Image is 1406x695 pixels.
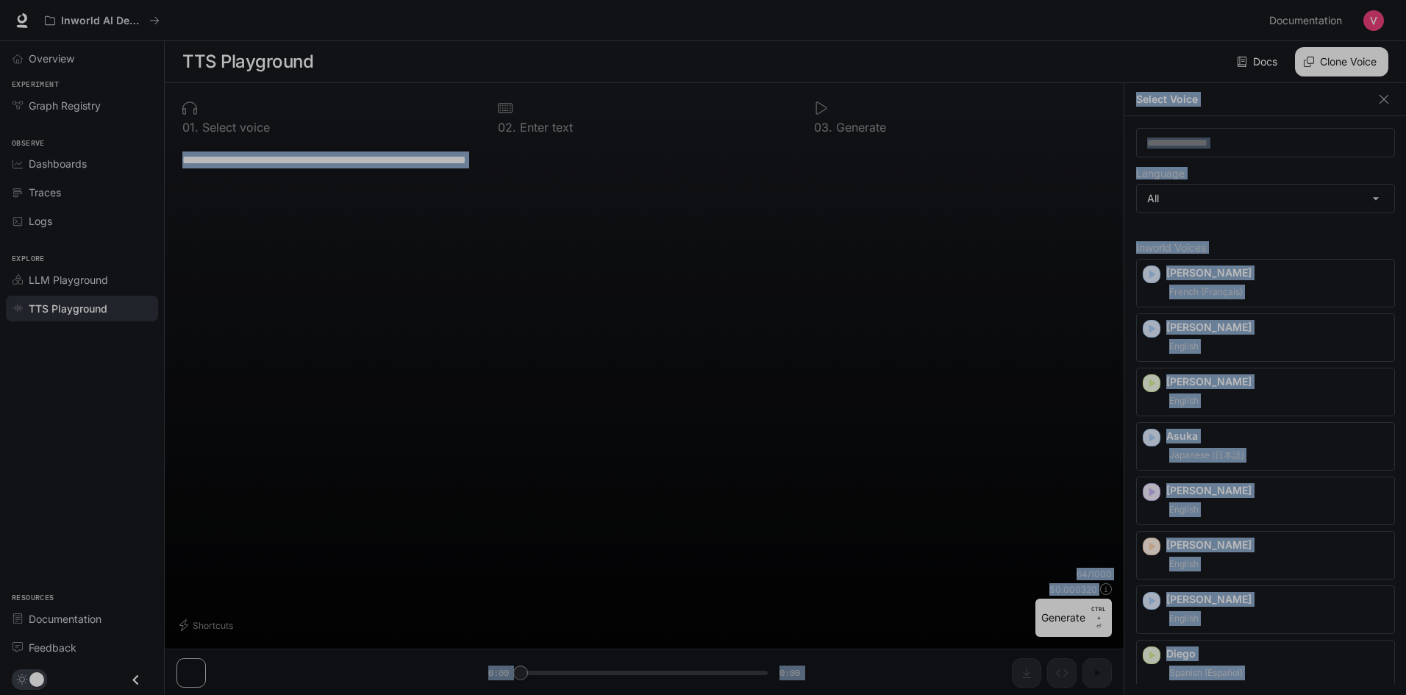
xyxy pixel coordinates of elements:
span: English [1166,501,1202,518]
span: Logs [29,213,52,229]
p: [PERSON_NAME] [1166,592,1388,607]
span: English [1166,338,1202,355]
p: 64 / 1000 [1077,568,1112,580]
button: Clone Voice [1295,47,1388,76]
h1: TTS Playground [182,47,313,76]
span: Documentation [29,611,101,627]
p: 0 3 . [814,121,832,133]
span: English [1166,392,1202,410]
p: Select voice [199,121,270,133]
span: Feedback [29,640,76,655]
span: French (Français) [1166,283,1246,301]
a: Documentation [6,606,158,632]
a: TTS Playground [6,296,158,321]
a: Logs [6,208,158,234]
button: User avatar [1359,6,1388,35]
span: Japanese (日本語) [1166,446,1247,464]
span: Graph Registry [29,98,101,113]
p: Diego [1166,646,1388,661]
span: Dark mode toggle [29,671,44,687]
a: Docs [1234,47,1283,76]
button: Shortcuts [176,613,239,637]
a: Graph Registry [6,93,158,118]
p: Inworld Voices [1136,243,1395,253]
span: TTS Playground [29,301,107,316]
a: Dashboards [6,151,158,177]
div: All [1137,185,1394,213]
p: Asuka [1166,429,1388,443]
p: [PERSON_NAME] [1166,320,1388,335]
p: 0 2 . [498,121,516,133]
p: $ 0.000320 [1049,583,1097,596]
span: Traces [29,185,61,200]
button: GenerateCTRL +⏎ [1035,599,1112,637]
p: Language [1136,168,1185,179]
p: Inworld AI Demos [61,15,143,27]
span: Dashboards [29,156,87,171]
span: English [1166,555,1202,573]
a: LLM Playground [6,267,158,293]
p: [PERSON_NAME] [1166,265,1388,280]
button: All workspaces [38,6,166,35]
a: Traces [6,179,158,205]
p: ⏎ [1091,605,1106,631]
a: Overview [6,46,158,71]
p: [PERSON_NAME] [1166,538,1388,552]
a: Feedback [6,635,158,660]
span: Spanish (Español) [1166,664,1246,682]
span: Overview [29,51,74,66]
button: Close drawer [119,665,152,695]
span: LLM Playground [29,272,108,288]
p: Enter text [516,121,573,133]
p: Generate [832,121,886,133]
a: Documentation [1263,6,1353,35]
p: [PERSON_NAME] [1166,374,1388,389]
p: CTRL + [1091,605,1106,622]
span: Documentation [1269,12,1342,30]
p: 0 1 . [182,121,199,133]
span: English [1166,610,1202,627]
img: User avatar [1363,10,1384,31]
p: [PERSON_NAME] [1166,483,1388,498]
